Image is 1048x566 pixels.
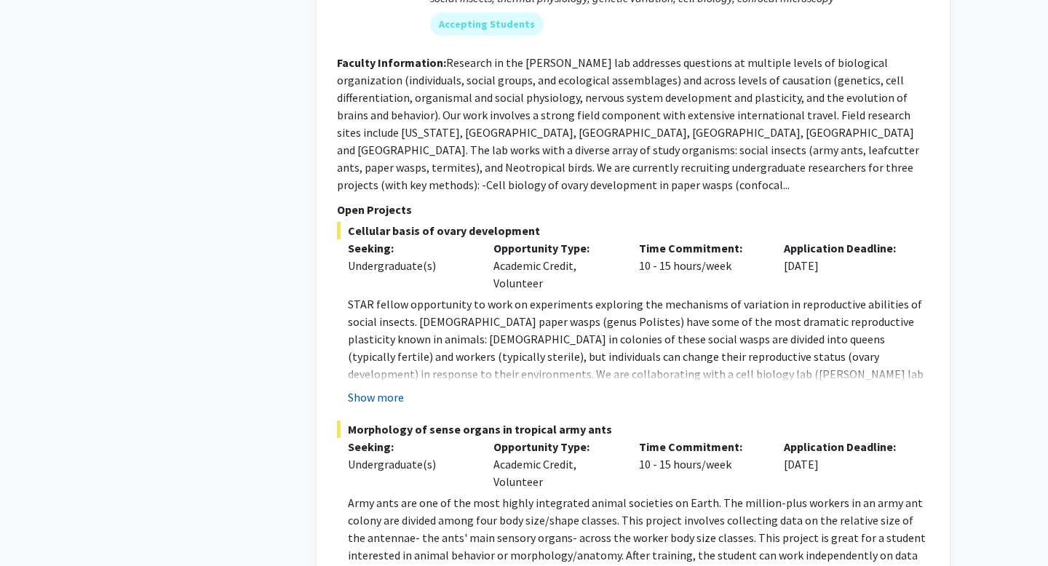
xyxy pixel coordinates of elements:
div: Academic Credit, Volunteer [483,438,628,490]
p: STAR fellow opportunity to work on experiments exploring the mechanisms of variation in reproduct... [348,295,929,453]
div: 10 - 15 hours/week [628,239,774,292]
span: Morphology of sense organs in tropical army ants [337,420,929,438]
div: [DATE] [773,438,918,490]
div: Undergraduate(s) [348,257,472,274]
iframe: Chat [11,501,62,555]
div: 10 - 15 hours/week [628,438,774,490]
div: [DATE] [773,239,918,292]
div: Undergraduate(s) [348,455,472,473]
p: Time Commitment: [639,438,763,455]
p: Time Commitment: [639,239,763,257]
fg-read-more: Research in the [PERSON_NAME] lab addresses questions at multiple levels of biological organizati... [337,55,919,192]
p: Application Deadline: [784,438,908,455]
div: Academic Credit, Volunteer [483,239,628,292]
p: Open Projects [337,201,929,218]
button: Show more [348,388,404,406]
p: Seeking: [348,239,472,257]
span: Cellular basis of ovary development [337,222,929,239]
p: Opportunity Type: [493,239,617,257]
p: Seeking: [348,438,472,455]
mat-chip: Accepting Students [430,12,544,36]
b: Faculty Information: [337,55,446,70]
p: Application Deadline: [784,239,908,257]
p: Opportunity Type: [493,438,617,455]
